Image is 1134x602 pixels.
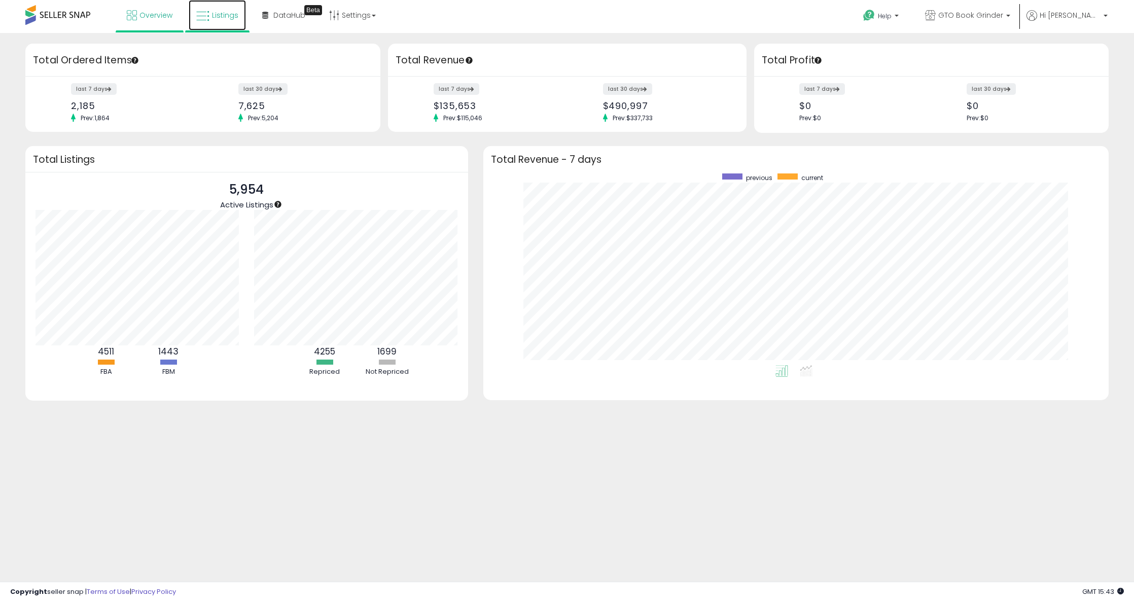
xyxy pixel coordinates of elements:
label: last 7 days [799,83,845,95]
span: DataHub [273,10,305,20]
span: Prev: 1,864 [76,114,115,122]
h3: Total Profit [762,53,1102,67]
div: $0 [799,100,924,111]
span: Help [878,12,892,20]
b: 1443 [158,345,179,358]
b: 1699 [377,345,397,358]
label: last 30 days [603,83,652,95]
div: 7,625 [238,100,363,111]
span: Prev: $0 [799,114,821,122]
p: 5,954 [220,180,273,199]
div: FBM [138,367,199,377]
h3: Total Listings [33,156,460,163]
div: FBA [76,367,136,377]
h3: Total Revenue [396,53,739,67]
b: 4511 [98,345,114,358]
a: Hi [PERSON_NAME] [1026,10,1108,33]
div: Tooltip anchor [130,56,139,65]
span: Prev: $0 [967,114,988,122]
div: Tooltip anchor [304,5,322,15]
div: Tooltip anchor [465,56,474,65]
label: last 7 days [434,83,479,95]
span: GTO Book Grinder [938,10,1003,20]
div: $0 [967,100,1091,111]
div: $490,997 [603,100,729,111]
div: Not Repriced [357,367,417,377]
span: Hi [PERSON_NAME] [1040,10,1101,20]
i: Get Help [863,9,875,22]
h3: Total Ordered Items [33,53,373,67]
h3: Total Revenue - 7 days [491,156,1102,163]
span: Prev: 5,204 [243,114,283,122]
div: $135,653 [434,100,559,111]
div: Tooltip anchor [273,200,282,209]
div: Repriced [294,367,355,377]
div: 2,185 [71,100,195,111]
span: Listings [212,10,238,20]
label: last 30 days [967,83,1016,95]
a: Help [855,2,909,33]
span: previous [746,173,772,182]
span: Prev: $337,733 [608,114,658,122]
div: Tooltip anchor [813,56,823,65]
label: last 30 days [238,83,288,95]
span: Active Listings [220,199,273,210]
b: 4255 [314,345,335,358]
span: Overview [139,10,172,20]
span: Prev: $115,046 [438,114,487,122]
label: last 7 days [71,83,117,95]
span: current [801,173,823,182]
